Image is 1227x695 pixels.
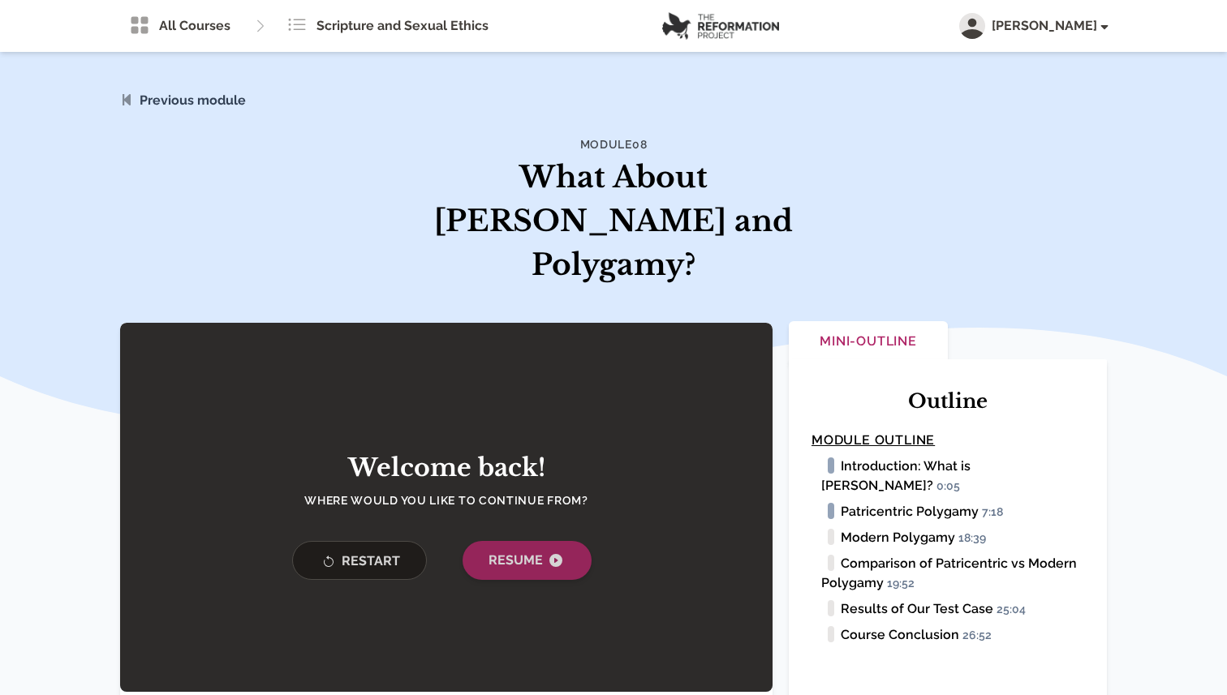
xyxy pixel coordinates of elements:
li: Modern Polygamy [821,528,1084,547]
li: Introduction: What is [PERSON_NAME]? [821,457,1084,496]
li: Comparison of Patricentric vs Modern Polygamy [821,554,1084,593]
span: [PERSON_NAME] [992,16,1107,36]
h4: Module Outline [812,431,1084,450]
h2: Welcome back! [276,453,617,483]
li: Results of Our Test Case [821,599,1084,619]
h2: Outline [812,388,1084,414]
span: 18:39 [958,531,993,546]
span: All Courses [159,16,230,36]
span: Scripture and Sexual Ethics [316,16,489,36]
a: Previous module [140,92,246,108]
span: 19:52 [887,577,922,591]
span: 0:05 [936,479,967,494]
h1: What About [PERSON_NAME] and Polygamy? [406,156,821,287]
span: 26:52 [962,629,999,643]
button: [PERSON_NAME] [959,13,1107,39]
h4: Where would you like to continue from? [276,492,617,508]
button: Mini-Outline [789,321,948,364]
li: Patricentric Polygamy [821,502,1084,521]
li: Course Conclusion [821,625,1084,645]
span: Resume [489,551,566,570]
span: 7:18 [982,505,1010,520]
span: Restart [319,551,400,572]
a: Scripture and Sexual Ethics [278,10,498,42]
a: All Courses [120,10,240,42]
span: 25:04 [997,603,1033,617]
button: Resume [463,541,592,580]
img: logo.png [662,12,779,40]
h4: Module 08 [406,136,821,152]
button: Restart [292,541,427,580]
